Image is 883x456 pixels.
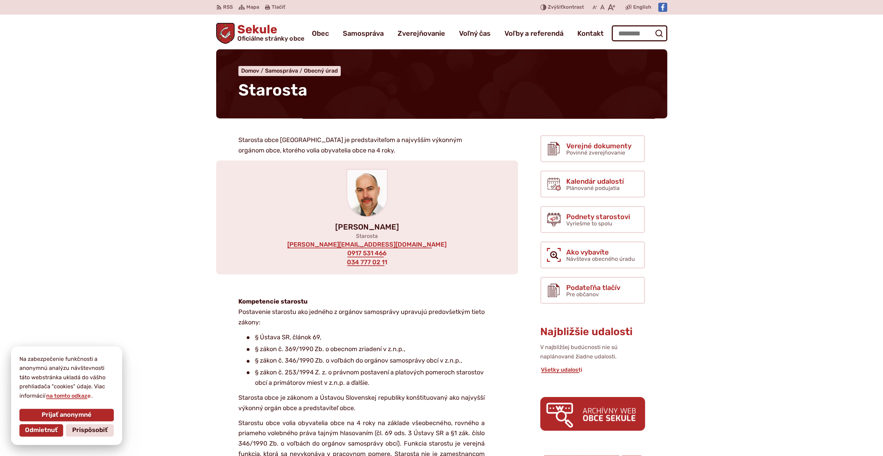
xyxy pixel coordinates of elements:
a: Samospráva [265,67,304,74]
span: Starosta [238,81,307,100]
a: 034 777 02 11 [346,259,388,266]
img: Prejsť na domovskú stránku [216,23,235,44]
span: Prispôsobiť [72,426,108,434]
span: Kalendár udalostí [566,177,624,185]
a: Voľný čas [459,24,491,43]
a: Zverejňovanie [398,24,445,43]
img: starosta [347,170,387,216]
a: Logo Sekule, prejsť na domovskú stránku. [216,23,304,44]
span: Návšteva obecného úradu [566,256,635,262]
span: English [633,3,651,11]
li: § zákon č. 369/1990 Zb. o obecnom zriadení v z.n.p., [247,344,485,355]
span: Podnety starostovi [566,213,630,221]
a: English [632,3,653,11]
span: Ako vybavíte [566,248,635,256]
p: Starosta obce je zákonom a Ústavou Slovenskej republiky konštituovaný ako najvyšší výkonný orgán ... [238,393,485,413]
span: Tlačiť [272,5,285,10]
span: Odmietnuť [25,426,58,434]
li: § Ústava SR, článok 69, [247,332,485,343]
button: Odmietnuť [19,424,63,437]
strong: Kompetencie starostu [238,298,308,305]
li: § zákon č. 253/1994 Z. z. o právnom postavení a platových pomeroch starostov obcí a primátorov mi... [247,367,485,388]
p: Postavenie starostu ako jedného z orgánov samosprávy upravujú predovšetkým tieto zákony: [238,297,485,328]
a: Verejné dokumenty Povinné zverejňovanie [540,135,645,162]
a: [PERSON_NAME][EMAIL_ADDRESS][DOMAIN_NAME] [287,241,447,249]
a: Ako vybavíte Návšteva obecného úradu [540,241,645,268]
span: Podateľňa tlačív [566,284,620,291]
a: Samospráva [343,24,384,43]
a: Podateľňa tlačív Pre občanov [540,277,645,304]
img: archiv.png [540,397,645,431]
a: Kontakt [577,24,604,43]
a: na tomto odkaze [45,392,91,399]
li: § zákon č. 346/1990 Zb. o voľbách do orgánov samosprávy obcí v z.n.p., [247,356,485,366]
span: kontrast [548,5,584,10]
a: 0917 531 466 [347,250,387,257]
span: RSS [223,3,233,11]
img: Prejsť na Facebook stránku [658,3,667,12]
span: Verejné dokumenty [566,142,631,150]
p: [PERSON_NAME] [227,223,507,231]
span: Pre občanov [566,291,599,298]
button: Prispôsobiť [66,424,114,437]
a: Podnety starostovi Vyriešme to spolu [540,206,645,233]
span: Mapa [246,3,259,11]
button: Prijať anonymné [19,409,114,421]
span: Domov [241,67,259,74]
a: Kalendár udalostí Plánované podujatia [540,171,645,198]
p: Starosta obce [GEOGRAPHIC_DATA] je predstaviteľom a najvyšším výkonným orgánom obce, ktorého voli... [238,135,485,156]
span: Zvýšiť [548,4,563,10]
span: Sekule [235,24,304,42]
a: Domov [241,67,265,74]
span: Povinné zverejňovanie [566,149,625,156]
a: Obecný úrad [304,67,338,74]
p: Starosta [227,233,507,239]
a: Obec [312,24,329,43]
p: Na zabezpečenie funkčnosti a anonymnú analýzu návštevnosti táto webstránka ukladá do vášho prehli... [19,355,114,400]
span: Samospráva [265,67,298,74]
span: Oficiálne stránky obce [237,35,304,42]
h3: Najbližšie udalosti [540,326,645,338]
p: V najbližšej budúcnosti nie sú naplánované žiadne udalosti. [540,343,645,361]
a: Voľby a referendá [504,24,563,43]
a: Všetky udalosti [540,366,583,373]
span: Plánované podujatia [566,185,620,191]
span: Vyriešme to spolu [566,220,612,227]
span: Prijať anonymné [42,411,92,419]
